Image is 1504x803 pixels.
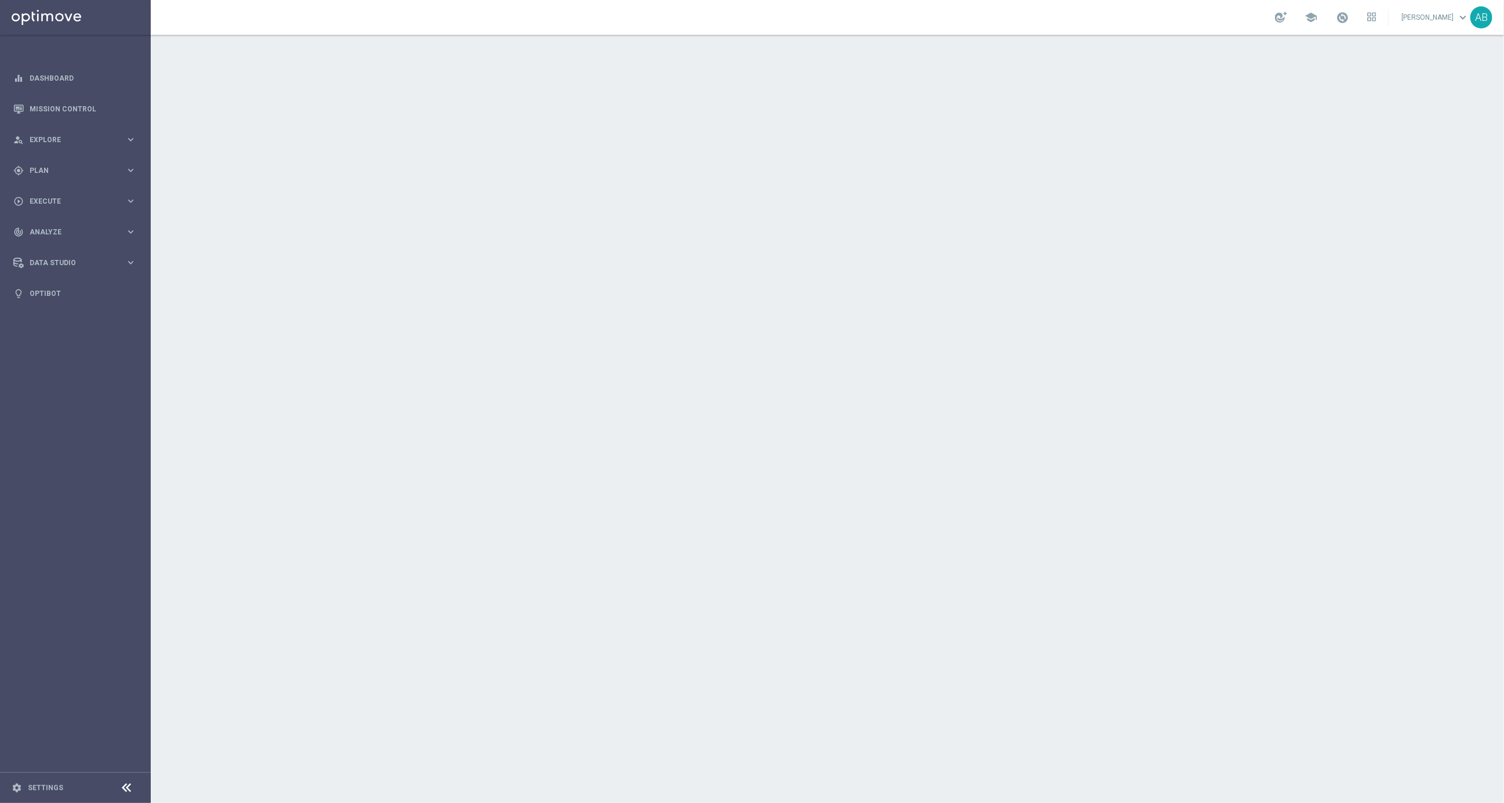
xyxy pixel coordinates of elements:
[30,93,136,124] a: Mission Control
[1400,9,1470,26] a: [PERSON_NAME]keyboard_arrow_down
[125,134,136,145] i: keyboard_arrow_right
[13,93,136,124] div: Mission Control
[28,784,63,791] a: Settings
[13,288,24,299] i: lightbulb
[13,166,137,175] button: gps_fixed Plan keyboard_arrow_right
[125,257,136,268] i: keyboard_arrow_right
[125,226,136,237] i: keyboard_arrow_right
[1305,11,1317,24] span: school
[125,165,136,176] i: keyboard_arrow_right
[1470,6,1492,28] div: AB
[13,104,137,114] button: Mission Control
[13,289,137,298] button: lightbulb Optibot
[13,196,125,207] div: Execute
[1456,11,1469,24] span: keyboard_arrow_down
[30,259,125,266] span: Data Studio
[13,73,24,84] i: equalizer
[13,197,137,206] button: play_circle_outline Execute keyboard_arrow_right
[13,227,137,237] button: track_changes Analyze keyboard_arrow_right
[125,196,136,207] i: keyboard_arrow_right
[30,278,136,309] a: Optibot
[13,135,24,145] i: person_search
[30,136,125,143] span: Explore
[13,135,125,145] div: Explore
[13,227,125,237] div: Analyze
[13,165,24,176] i: gps_fixed
[13,258,125,268] div: Data Studio
[30,167,125,174] span: Plan
[13,278,136,309] div: Optibot
[13,227,24,237] i: track_changes
[13,74,137,83] button: equalizer Dashboard
[13,258,137,267] button: Data Studio keyboard_arrow_right
[30,63,136,93] a: Dashboard
[30,198,125,205] span: Execute
[30,229,125,236] span: Analyze
[13,196,24,207] i: play_circle_outline
[13,165,125,176] div: Plan
[13,63,136,93] div: Dashboard
[12,783,22,793] i: settings
[13,135,137,144] button: person_search Explore keyboard_arrow_right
